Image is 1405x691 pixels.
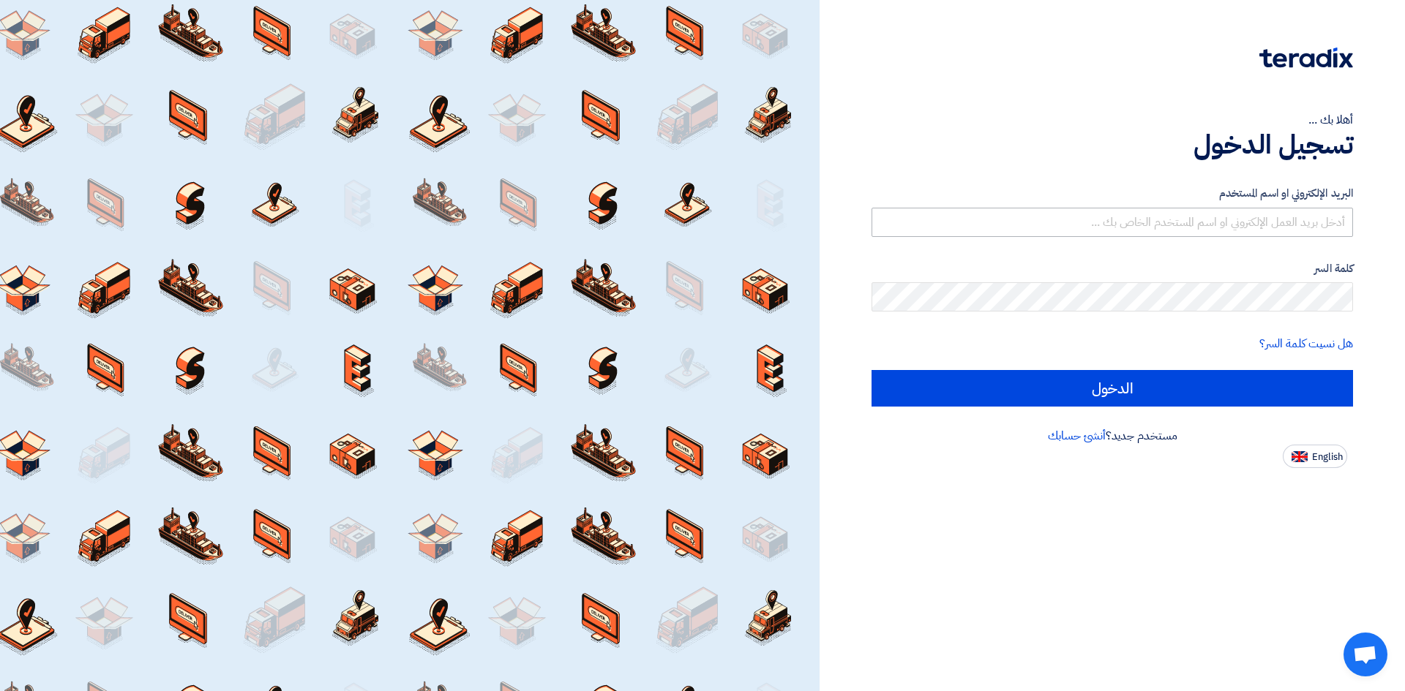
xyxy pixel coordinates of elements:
img: en-US.png [1292,451,1308,462]
span: English [1312,452,1343,462]
div: Open chat [1344,633,1387,676]
input: الدخول [872,370,1353,407]
a: هل نسيت كلمة السر؟ [1259,335,1353,352]
div: مستخدم جديد؟ [872,427,1353,445]
label: كلمة السر [872,260,1353,277]
button: English [1283,445,1347,468]
input: أدخل بريد العمل الإلكتروني او اسم المستخدم الخاص بك ... [872,208,1353,237]
label: البريد الإلكتروني او اسم المستخدم [872,185,1353,202]
h1: تسجيل الدخول [872,129,1353,161]
img: Teradix logo [1259,48,1353,68]
div: أهلا بك ... [872,111,1353,129]
a: أنشئ حسابك [1048,427,1106,445]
